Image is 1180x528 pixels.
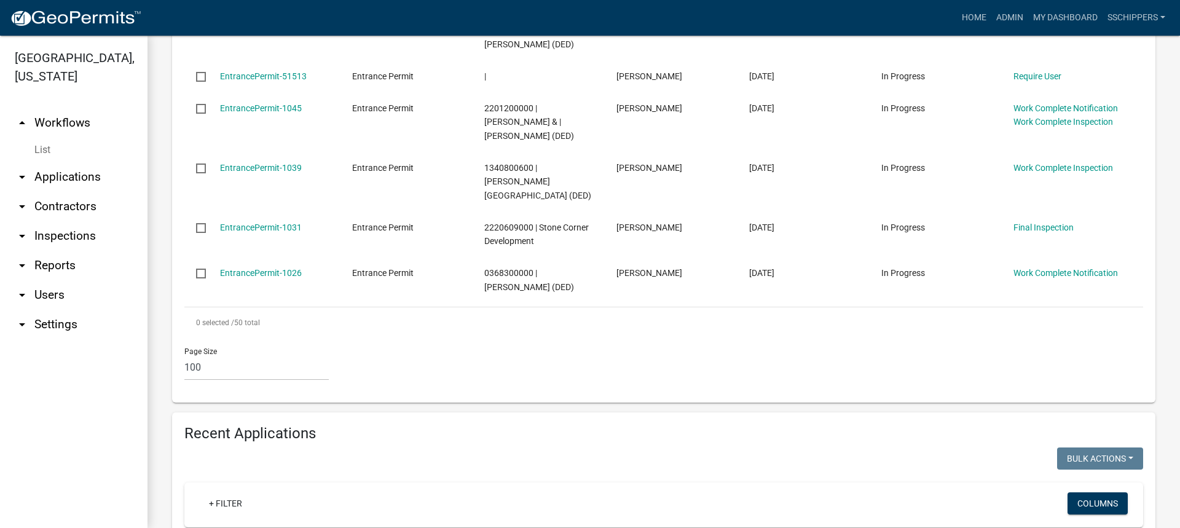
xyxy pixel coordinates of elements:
i: arrow_drop_down [15,258,29,273]
span: 0368300000 | Stull, Thelma (DED) [484,268,574,292]
span: In Progress [881,223,925,232]
a: EntrancePermit-51513 [220,71,307,81]
a: Work Complete Notification [1013,268,1118,278]
a: Final Inspection [1013,223,1074,232]
button: Bulk Actions [1057,447,1143,470]
a: Work Complete Notification [1013,103,1118,113]
i: arrow_drop_down [15,317,29,332]
span: 04/04/2022 [749,268,774,278]
span: 2201200000 | Hoyt, Randall J & | Hoyt, Deborah K (DED) [484,103,574,141]
span: Entrance Permit [352,268,414,278]
a: EntrancePermit-1031 [220,223,302,232]
a: Home [957,6,991,30]
span: 1340800600 | Kirby, Monte D (DED) [484,163,591,201]
span: Entrance Permit [352,223,414,232]
a: Work Complete Inspection [1013,163,1113,173]
span: 06/23/2022 [749,103,774,113]
i: arrow_drop_down [15,288,29,302]
span: 04/18/2022 [749,223,774,232]
span: Entrance Permit [352,103,414,113]
span: Austin Steenhoek [616,223,682,232]
span: 2220609000 | Stone Corner Development [484,223,589,246]
i: arrow_drop_down [15,229,29,243]
button: Columns [1068,492,1128,514]
span: In Progress [881,103,925,113]
span: Jason Everett Whitten [616,103,682,113]
span: In Progress [881,268,925,278]
span: Entrance Permit [352,163,414,173]
h4: Recent Applications [184,425,1143,443]
a: Work Complete Inspection [1013,117,1113,127]
span: | [484,71,486,81]
a: EntrancePermit-1026 [220,268,302,278]
span: 07/12/2022 [749,71,774,81]
span: Scott Schippers [616,71,682,81]
a: Admin [991,6,1028,30]
a: + Filter [199,492,252,514]
span: In Progress [881,71,925,81]
span: Scott Schippers [616,268,682,278]
a: EntrancePermit-1039 [220,163,302,173]
a: sschippers [1103,6,1170,30]
i: arrow_drop_down [15,170,29,184]
a: EntrancePermit-1045 [220,103,302,113]
div: 50 total [184,307,1143,338]
i: arrow_drop_down [15,199,29,214]
span: 0 selected / [196,318,234,327]
span: In Progress [881,163,925,173]
a: Require User [1013,71,1061,81]
span: stoyn kirby [616,163,682,173]
span: 05/25/2022 [749,163,774,173]
span: Entrance Permit [352,71,414,81]
i: arrow_drop_up [15,116,29,130]
a: My Dashboard [1028,6,1103,30]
